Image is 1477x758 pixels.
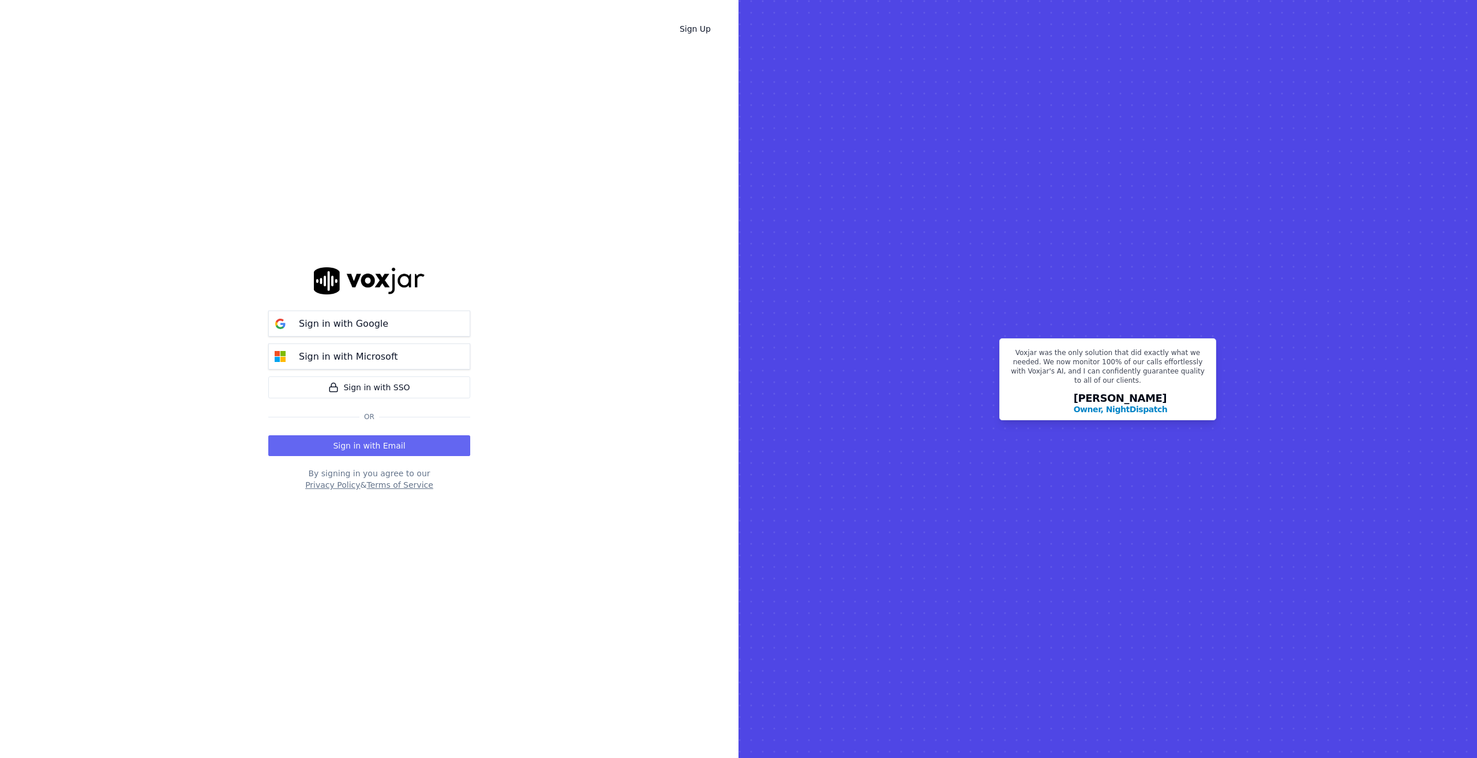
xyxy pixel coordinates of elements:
p: Voxjar was the only solution that did exactly what we needed. We now monitor 100% of our calls ef... [1007,348,1209,390]
button: Sign in with Microsoft [268,343,470,369]
button: Terms of Service [366,479,433,491]
p: Sign in with Google [299,317,388,331]
a: Sign Up [670,18,720,39]
button: Privacy Policy [305,479,360,491]
span: Or [359,412,379,421]
button: Sign in with Google [268,311,470,337]
div: [PERSON_NAME] [1074,393,1168,415]
a: Sign in with SSO [268,376,470,398]
p: Sign in with Microsoft [299,350,398,364]
img: google Sign in button [269,312,292,335]
button: Sign in with Email [268,435,470,456]
img: microsoft Sign in button [269,345,292,368]
p: Owner, NightDispatch [1074,404,1168,415]
img: logo [314,267,425,294]
div: By signing in you agree to our & [268,468,470,491]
